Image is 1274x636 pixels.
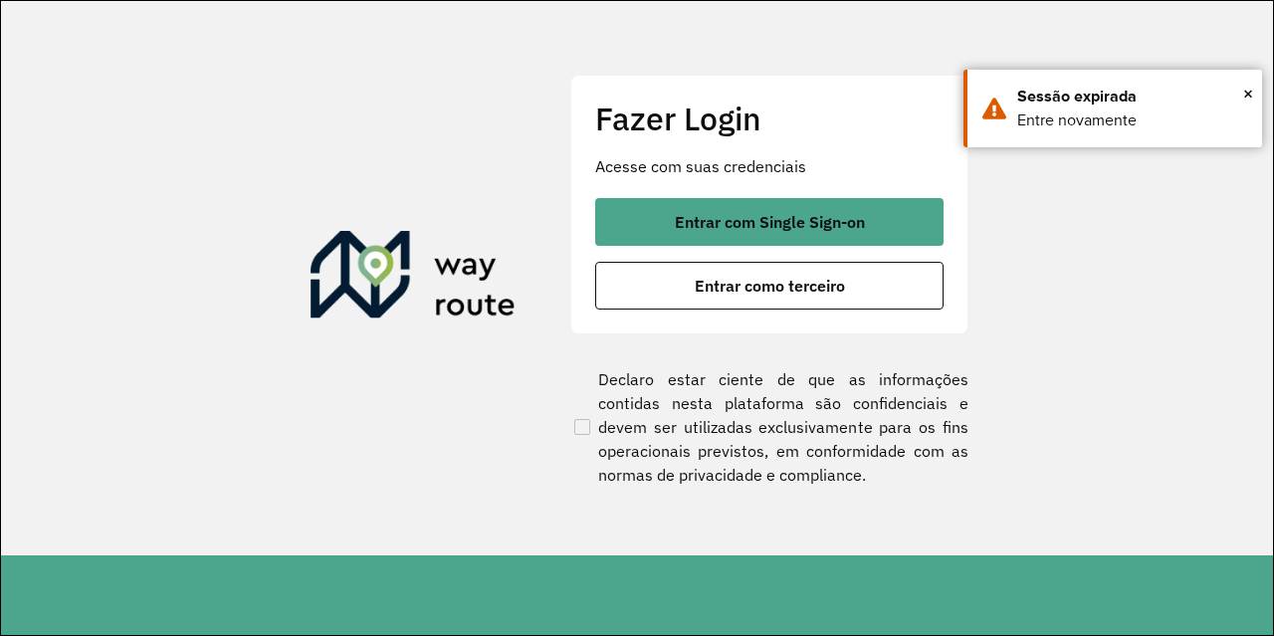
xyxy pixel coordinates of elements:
[1017,108,1247,132] div: Entre novamente
[595,198,944,246] button: button
[1243,79,1253,108] span: ×
[595,262,944,310] button: button
[311,231,516,326] img: Roteirizador AmbevTech
[595,100,944,137] h2: Fazer Login
[695,278,845,294] span: Entrar como terceiro
[595,154,944,178] p: Acesse com suas credenciais
[1017,85,1247,108] div: Sessão expirada
[675,214,865,230] span: Entrar com Single Sign-on
[1243,79,1253,108] button: Close
[570,367,968,487] label: Declaro estar ciente de que as informações contidas nesta plataforma são confidenciais e devem se...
